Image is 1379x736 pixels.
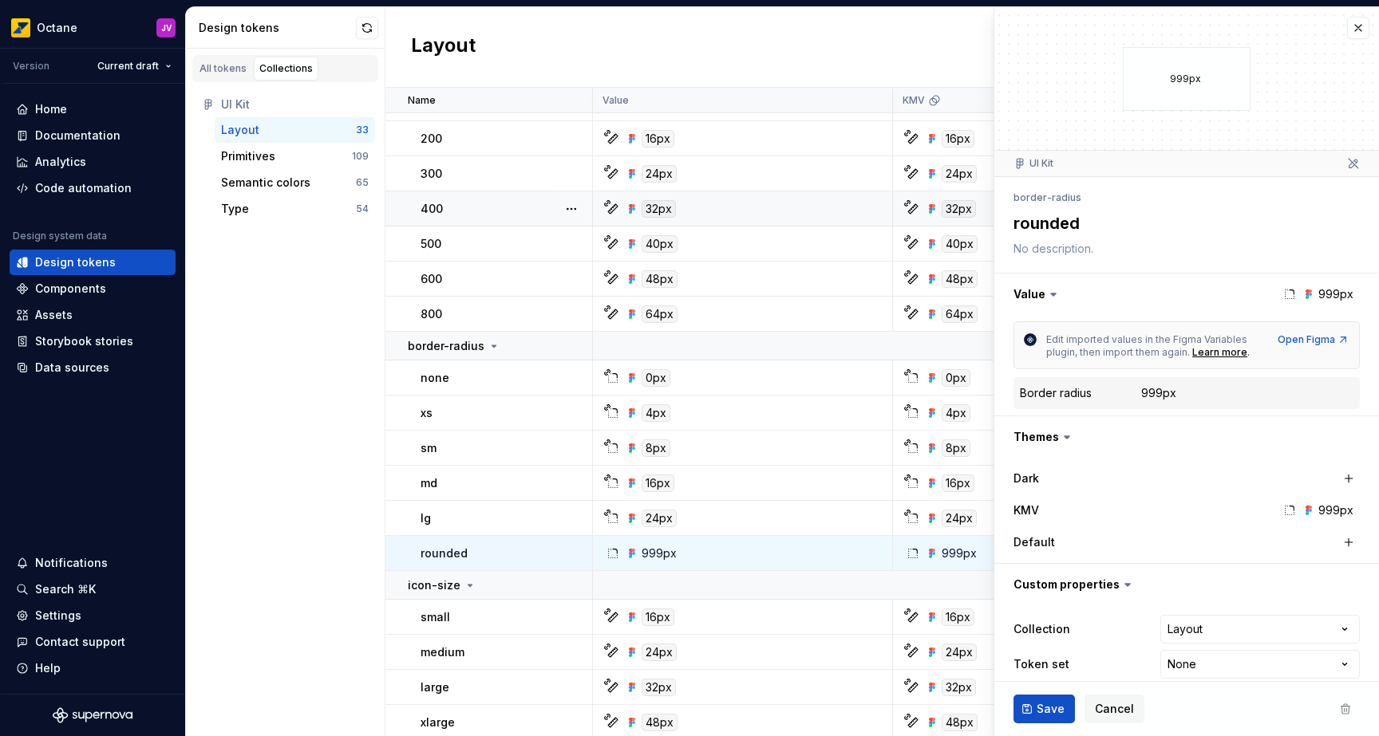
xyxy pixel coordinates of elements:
div: 24px [942,510,977,527]
button: Contact support [10,629,176,655]
button: Notifications [10,550,176,576]
div: 999px [642,545,677,561]
a: Open Figma [1278,333,1349,346]
div: Assets [35,307,73,323]
div: Design tokens [35,254,116,270]
div: 32px [642,679,676,696]
a: Analytics [10,149,176,175]
div: 16px [642,608,674,626]
a: Storybook stories [10,329,176,354]
div: Components [35,281,106,297]
div: 0px [642,369,670,387]
img: e8093afa-4b23-4413-bf51-00cde92dbd3f.png [11,18,30,37]
a: Settings [10,603,176,628]
p: Value [603,94,629,107]
p: icon-size [408,577,460,593]
button: Type54 [215,196,375,222]
p: medium [421,644,464,660]
div: Primitives [221,148,275,164]
p: border-radius [408,338,484,354]
div: 40px [642,235,678,253]
div: Data sources [35,360,109,376]
p: lg [421,510,431,526]
p: 400 [421,201,443,217]
div: 32px [942,200,976,218]
button: Save [1014,695,1075,723]
div: 54 [356,203,369,215]
div: 64px [642,305,678,323]
div: All tokens [200,62,247,75]
div: 33 [356,124,369,136]
button: Primitives109 [215,144,375,169]
div: JV [161,22,172,34]
div: 999px [942,545,977,561]
p: rounded [421,545,468,561]
span: Save [1037,701,1065,717]
div: Help [35,660,61,676]
a: Learn more [1192,346,1247,359]
div: 16px [942,608,974,626]
label: Collection [1014,621,1070,637]
p: md [421,475,437,491]
span: Current draft [97,60,159,73]
p: sm [421,440,437,456]
div: 109 [352,150,369,163]
span: Edit imported values in the Figma Variables plugin, then import them again. [1046,333,1250,358]
button: Cancel [1085,695,1144,723]
a: Documentation [10,123,176,148]
div: 999px [1318,502,1353,518]
div: 48px [642,714,678,731]
div: Storybook stories [35,333,133,349]
div: 32px [642,200,676,218]
div: 24px [942,165,977,183]
label: KMV [1014,502,1039,518]
div: 4px [642,404,670,422]
div: 999px [1123,47,1251,111]
a: Home [10,96,176,122]
div: 16px [942,130,974,148]
p: xlarge [421,714,455,730]
label: Dark [1014,470,1039,486]
a: Semantic colors65 [215,170,375,195]
div: 48px [642,270,678,288]
h2: Layout [411,33,476,61]
div: Layout [221,122,259,138]
div: 8px [642,439,670,457]
li: border-radius [1014,191,1081,203]
div: Semantic colors [221,175,310,191]
p: KMV [903,94,925,107]
div: Contact support [35,634,125,650]
div: 32px [942,679,976,696]
p: 800 [421,306,442,322]
span: Cancel [1095,701,1134,717]
div: 65 [356,176,369,189]
div: 999px [1141,385,1176,401]
a: Code automation [10,175,176,201]
button: Layout33 [215,117,375,143]
div: Version [13,60,49,73]
div: UI Kit [1014,157,1053,170]
div: Octane [37,20,77,36]
p: 200 [421,131,442,147]
a: Data sources [10,355,176,380]
div: 8px [942,439,970,457]
svg: Supernova Logo [53,707,132,723]
div: Design system data [13,230,107,242]
div: 64px [942,305,978,323]
textarea: rounded [1010,209,1357,238]
a: Design tokens [10,250,176,275]
div: Design tokens [199,20,356,36]
div: 4px [942,404,970,422]
div: 24px [642,510,677,527]
div: 48px [942,714,978,731]
div: 48px [942,270,978,288]
p: 500 [421,236,441,252]
div: Code automation [35,180,132,196]
div: Border radius [1020,385,1092,401]
div: 16px [642,130,674,148]
div: Home [35,101,67,117]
